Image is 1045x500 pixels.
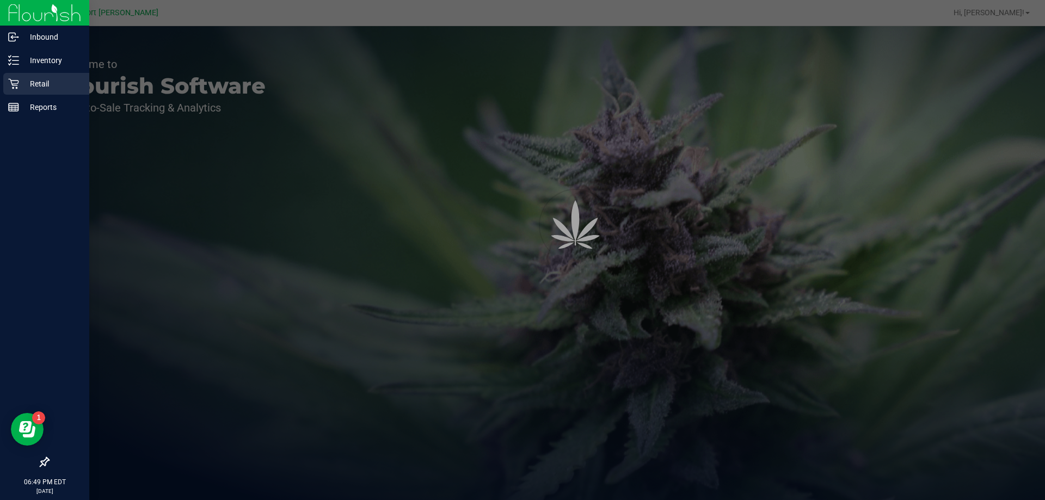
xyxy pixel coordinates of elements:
[8,55,19,66] inline-svg: Inventory
[8,102,19,113] inline-svg: Reports
[19,30,84,44] p: Inbound
[8,78,19,89] inline-svg: Retail
[32,411,45,424] iframe: Resource center unread badge
[19,101,84,114] p: Reports
[8,32,19,42] inline-svg: Inbound
[19,77,84,90] p: Retail
[5,477,84,487] p: 06:49 PM EDT
[19,54,84,67] p: Inventory
[11,413,44,446] iframe: Resource center
[5,487,84,495] p: [DATE]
